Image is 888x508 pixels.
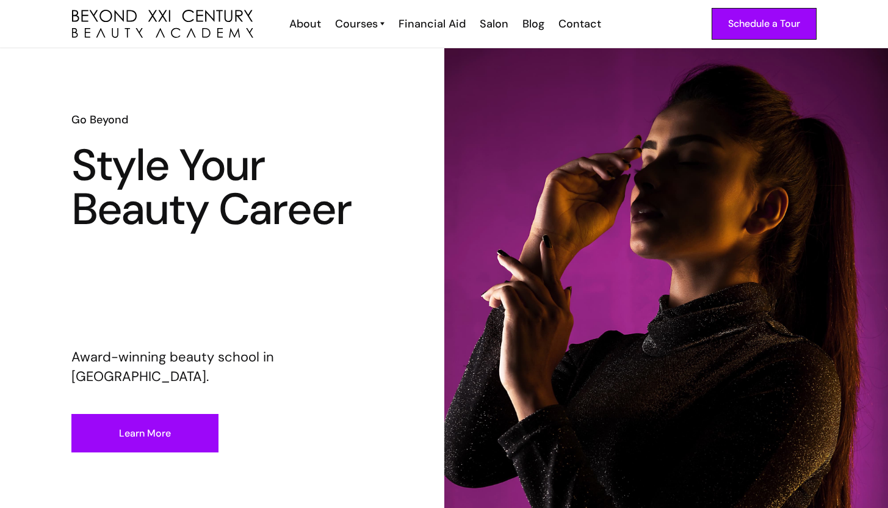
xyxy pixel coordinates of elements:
[480,16,508,32] div: Salon
[391,16,472,32] a: Financial Aid
[550,16,607,32] a: Contact
[558,16,601,32] div: Contact
[399,16,466,32] div: Financial Aid
[514,16,550,32] a: Blog
[72,10,253,38] img: beyond 21st century beauty academy logo
[522,16,544,32] div: Blog
[335,16,384,32] a: Courses
[281,16,327,32] a: About
[71,347,373,386] p: Award-winning beauty school in [GEOGRAPHIC_DATA].
[728,16,800,32] div: Schedule a Tour
[289,16,321,32] div: About
[72,10,253,38] a: home
[712,8,817,40] a: Schedule a Tour
[472,16,514,32] a: Salon
[71,143,373,231] h1: Style Your Beauty Career
[71,414,218,452] a: Learn More
[335,16,378,32] div: Courses
[71,112,373,128] h6: Go Beyond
